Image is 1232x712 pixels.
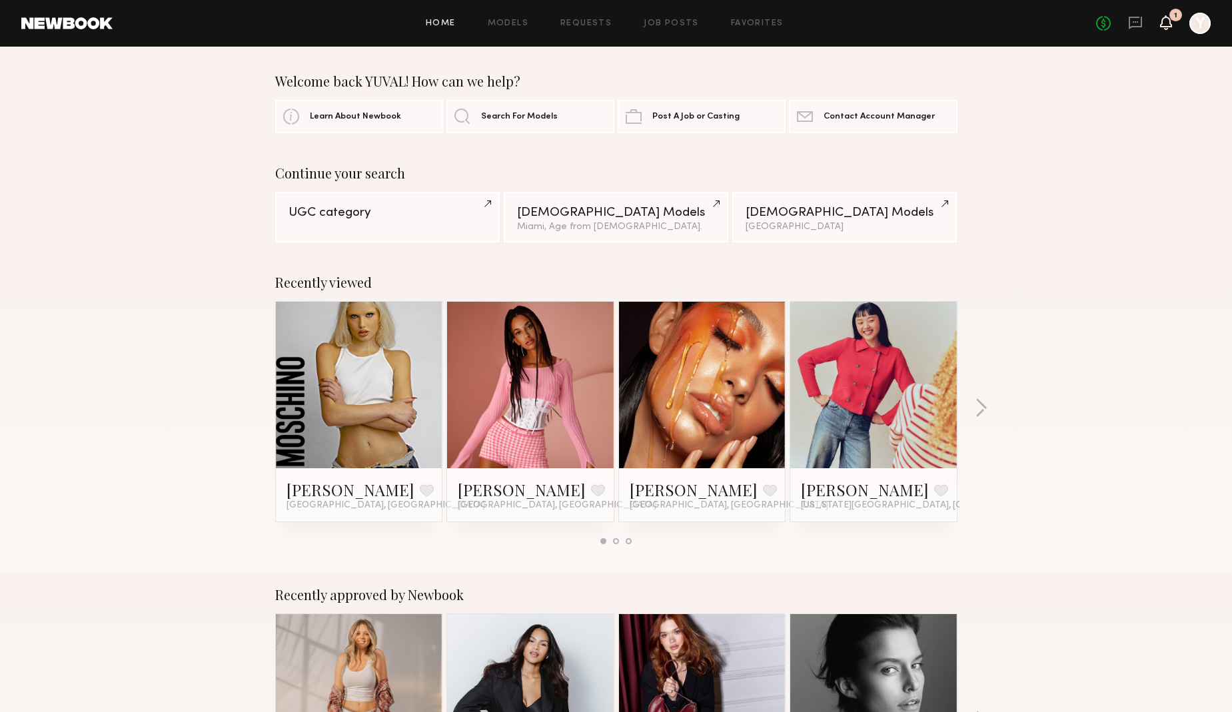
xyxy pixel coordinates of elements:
span: [GEOGRAPHIC_DATA], [GEOGRAPHIC_DATA] [458,500,656,511]
a: [DEMOGRAPHIC_DATA] Models[GEOGRAPHIC_DATA] [732,192,957,242]
div: [DEMOGRAPHIC_DATA] Models [746,206,943,219]
div: Recently approved by Newbook [275,587,957,603]
a: Y [1189,13,1211,34]
div: [GEOGRAPHIC_DATA] [746,222,943,232]
a: Job Posts [644,19,699,28]
a: [DEMOGRAPHIC_DATA] ModelsMiami, Age from [DEMOGRAPHIC_DATA]. [504,192,728,242]
a: [PERSON_NAME] [801,479,929,500]
a: Home [426,19,456,28]
span: Contact Account Manager [824,113,935,121]
div: Recently viewed [275,274,957,290]
a: Search For Models [446,100,614,133]
a: Models [488,19,528,28]
a: [PERSON_NAME] [458,479,586,500]
div: Continue your search [275,165,957,181]
a: [PERSON_NAME] [287,479,414,500]
span: [US_STATE][GEOGRAPHIC_DATA], [GEOGRAPHIC_DATA] [801,500,1050,511]
div: UGC category [289,206,486,219]
span: Post A Job or Casting [652,113,740,121]
a: Learn About Newbook [275,100,443,133]
div: 1 [1174,12,1177,19]
a: [PERSON_NAME] [630,479,758,500]
span: [GEOGRAPHIC_DATA], [GEOGRAPHIC_DATA] [287,500,485,511]
div: [DEMOGRAPHIC_DATA] Models [517,206,715,219]
a: UGC category [275,192,500,242]
div: Miami, Age from [DEMOGRAPHIC_DATA]. [517,222,715,232]
span: Search For Models [481,113,558,121]
a: Favorites [731,19,784,28]
a: Contact Account Manager [789,100,957,133]
span: Learn About Newbook [310,113,401,121]
a: Post A Job or Casting [618,100,786,133]
span: [GEOGRAPHIC_DATA], [GEOGRAPHIC_DATA] [630,500,828,511]
div: Welcome back YUVAL! How can we help? [275,73,957,89]
a: Requests [560,19,612,28]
